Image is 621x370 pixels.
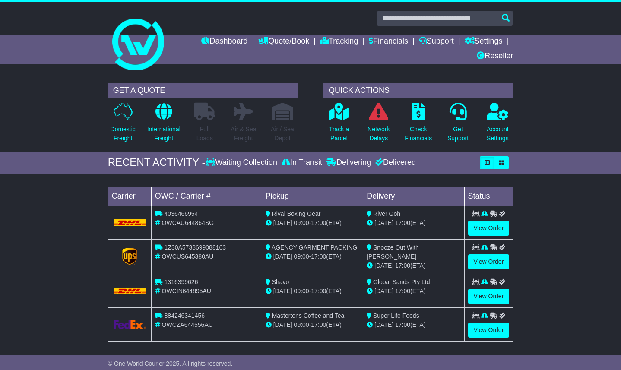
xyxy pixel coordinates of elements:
a: View Order [468,289,510,304]
a: NetworkDelays [367,102,390,148]
p: Check Financials [405,125,432,143]
td: OWC / Carrier # [151,187,262,206]
span: 17:00 [395,321,410,328]
p: Network Delays [368,125,390,143]
td: Carrier [108,187,151,206]
img: GetCarrierServiceLogo [114,320,146,329]
span: 17:00 [395,219,410,226]
span: Super Life Foods [373,312,419,319]
span: Global Sands Pty Ltd [373,278,430,285]
div: - (ETA) [266,320,359,329]
td: Delivery [363,187,464,206]
span: Snooze Out With [PERSON_NAME] [367,244,419,260]
a: Financials [369,35,408,49]
p: Domestic Freight [111,125,136,143]
img: DHL.png [114,288,146,294]
span: 17:00 [395,262,410,269]
div: Waiting Collection [206,158,279,168]
span: Shavo [272,278,289,285]
p: Air & Sea Freight [231,125,256,143]
span: AGENCY GARMENT PACKING [272,244,357,251]
span: 17:00 [311,219,326,226]
p: International Freight [147,125,181,143]
a: Settings [465,35,503,49]
span: 09:00 [294,321,309,328]
a: Tracking [320,35,358,49]
span: [DATE] [374,321,393,328]
img: GetCarrierServiceLogo [122,248,137,265]
a: CheckFinancials [404,102,432,148]
span: [DATE] [273,321,292,328]
div: - (ETA) [266,218,359,228]
div: - (ETA) [266,287,359,296]
p: Get Support [447,125,469,143]
span: OWCIN644895AU [162,288,211,294]
p: Account Settings [487,125,509,143]
a: View Order [468,254,510,269]
span: [DATE] [374,219,393,226]
div: (ETA) [367,320,460,329]
a: GetSupport [447,102,469,148]
a: DomesticFreight [110,102,136,148]
div: QUICK ACTIONS [323,83,513,98]
span: [DATE] [273,219,292,226]
span: 17:00 [395,288,410,294]
span: 09:00 [294,288,309,294]
span: 09:00 [294,219,309,226]
span: [DATE] [374,262,393,269]
a: Reseller [477,49,513,64]
span: OWCZA644556AU [162,321,213,328]
a: Dashboard [201,35,247,49]
span: [DATE] [273,253,292,260]
span: 17:00 [311,321,326,328]
p: Track a Parcel [329,125,349,143]
div: RECENT ACTIVITY - [108,156,206,169]
span: River Goh [373,210,400,217]
span: OWCUS645380AU [162,253,214,260]
div: GET A QUOTE [108,83,298,98]
span: 17:00 [311,253,326,260]
td: Pickup [262,187,363,206]
p: Full Loads [194,125,215,143]
span: Mastertons Coffee and Tea [272,312,345,319]
p: Air / Sea Depot [271,125,294,143]
a: Track aParcel [329,102,349,148]
span: Rival Boxing Gear [272,210,321,217]
a: View Order [468,221,510,236]
span: 884246341456 [165,312,205,319]
a: Support [419,35,454,49]
span: 17:00 [311,288,326,294]
img: DHL.png [114,219,146,226]
span: © One World Courier 2025. All rights reserved. [108,360,233,367]
div: Delivering [324,158,373,168]
a: Quote/Book [258,35,309,49]
div: - (ETA) [266,252,359,261]
div: (ETA) [367,287,460,296]
div: In Transit [279,158,324,168]
div: (ETA) [367,261,460,270]
span: 4036466954 [165,210,198,217]
a: AccountSettings [486,102,509,148]
span: 1316399626 [165,278,198,285]
span: [DATE] [374,288,393,294]
a: View Order [468,323,510,338]
td: Status [464,187,513,206]
span: OWCAU644864SG [162,219,214,226]
span: [DATE] [273,288,292,294]
a: InternationalFreight [147,102,181,148]
div: Delivered [373,158,416,168]
div: (ETA) [367,218,460,228]
span: 09:00 [294,253,309,260]
span: 1Z30A5738699088163 [165,244,226,251]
